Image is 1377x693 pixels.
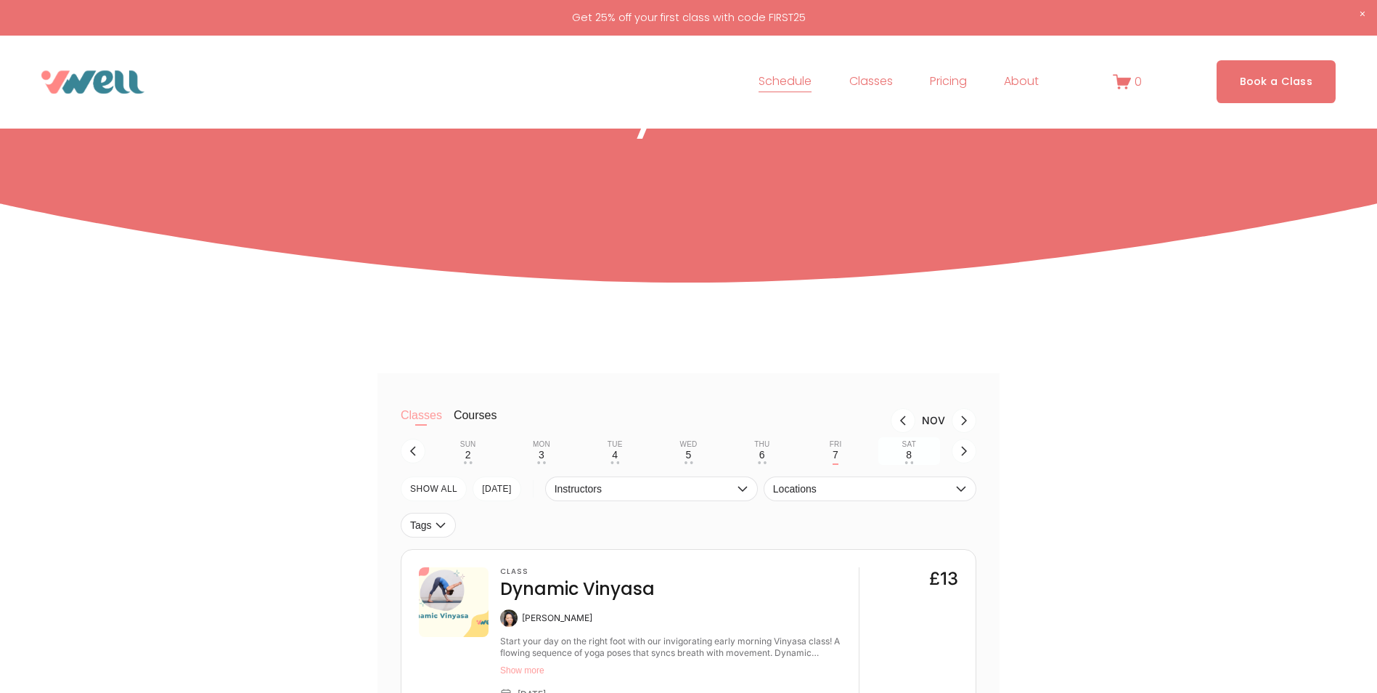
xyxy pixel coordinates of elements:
span: 0 [1135,73,1142,90]
div: 3 [539,449,544,461]
div: 8 [906,449,912,461]
img: Anita Chungbang [500,609,518,627]
button: Show more [500,665,847,676]
div: Month Nov [915,415,952,426]
button: [DATE] [473,477,521,501]
button: SHOW All [401,477,467,501]
div: Start your day on the right foot with our invigorating early morning Vinyasa class! A flowing seq... [500,636,847,659]
div: Mon [533,440,550,449]
span: Locations [773,483,952,495]
div: £13 [929,567,958,591]
h1: Weekly Schedule [253,82,1124,139]
div: • • [610,461,619,464]
div: Fri [830,440,842,449]
div: 7 [833,449,838,461]
div: • • [537,461,546,464]
div: 2 [465,449,471,461]
a: folder dropdown [1004,70,1039,94]
a: folder dropdown [849,70,893,94]
div: Sat [902,440,916,449]
a: Book a Class [1217,60,1336,103]
img: 700b52c3-107a-499f-8a38-c4115c73b02f.png [419,567,489,637]
div: Wed [679,440,697,449]
nav: Month switch [520,408,976,433]
div: [PERSON_NAME] [522,612,592,624]
img: VWell [41,70,144,94]
button: Instructors [545,477,758,501]
button: Previous month, Oct [891,408,915,433]
a: Pricing [930,70,967,94]
h3: Class [500,567,655,576]
div: • • [684,461,692,464]
button: Courses [454,408,497,437]
div: • • [758,461,767,464]
div: • • [904,461,913,464]
a: 0 items in cart [1113,73,1142,91]
button: Next month, Dec [952,408,976,433]
div: 6 [759,449,765,461]
span: About [1004,71,1039,92]
div: • • [464,461,473,464]
a: Schedule [759,70,812,94]
div: Thu [754,440,769,449]
h4: Dynamic Vinyasa [500,577,655,601]
span: Classes [849,71,893,92]
span: Tags [410,519,432,531]
button: Tags [401,513,456,538]
button: Classes [401,408,442,437]
span: Instructors [555,483,734,495]
div: Sun [460,440,476,449]
div: 4 [612,449,618,461]
div: Tue [608,440,623,449]
button: Locations [764,477,976,501]
div: 5 [685,449,691,461]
